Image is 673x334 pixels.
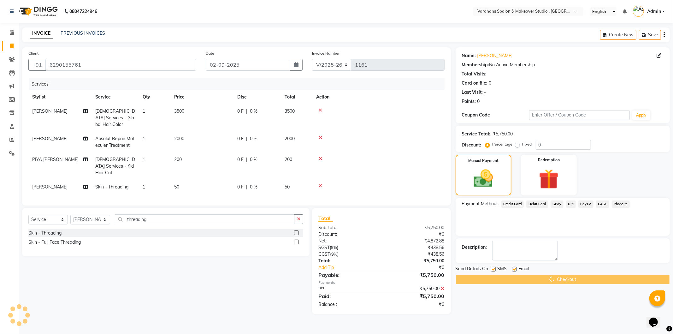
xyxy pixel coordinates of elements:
th: Price [170,90,233,104]
div: No Active Membership [462,62,664,68]
iframe: chat widget [646,309,667,328]
label: Manual Payment [468,158,499,164]
div: ₹0 [381,301,449,308]
th: Disc [233,90,281,104]
div: ₹5,750.00 [493,131,513,137]
div: Net: [314,238,381,244]
div: ₹5,750.00 [381,271,449,279]
span: CGST [318,251,330,257]
span: CASH [596,200,610,208]
label: Percentage [493,141,513,147]
b: 08047224946 [69,3,97,20]
span: 200 [174,157,182,162]
div: Services [29,78,449,90]
label: Date [206,51,214,56]
div: - [484,89,486,96]
div: Sub Total: [314,224,381,231]
span: 3500 [285,108,295,114]
span: | [246,135,247,142]
th: Service [92,90,139,104]
span: 1 [143,136,145,141]
span: PhonePe [612,200,630,208]
div: ₹4,872.88 [381,238,449,244]
span: 0 % [250,184,257,190]
button: Save [639,30,661,40]
div: Last Visit: [462,89,483,96]
a: INVOICE [30,28,53,39]
span: [PERSON_NAME] [32,108,68,114]
span: | [246,108,247,115]
th: Stylist [28,90,92,104]
div: ₹5,750.00 [381,292,449,300]
span: [PERSON_NAME] [32,136,68,141]
div: ₹0 [393,264,449,271]
input: Search or Scan [115,214,294,224]
span: 2000 [285,136,295,141]
span: Payment Methods [462,200,499,207]
div: Skin - Full Face Threading [28,239,81,246]
label: Fixed [522,141,532,147]
div: Total: [314,258,381,264]
div: UPI [314,285,381,292]
div: Balance : [314,301,381,308]
div: Skin - Threading [28,230,62,236]
div: ₹5,750.00 [381,285,449,292]
span: 0 F [237,184,244,190]
div: 0 [489,80,492,86]
span: 0 F [237,108,244,115]
div: Total Visits: [462,71,487,77]
button: Apply [632,110,650,120]
img: Admin [633,6,644,17]
span: Admin [647,8,661,15]
div: Discount: [462,142,481,148]
span: Skin - Threading [95,184,128,190]
div: Description: [462,244,487,251]
span: Absolut Repair Moleculer Treatment [95,136,134,148]
div: ( ) [314,251,381,258]
div: Paid: [314,292,381,300]
div: Coupon Code [462,112,529,118]
div: ₹5,750.00 [381,258,449,264]
div: ( ) [314,244,381,251]
span: 50 [174,184,179,190]
input: Search by Name/Mobile/Email/Code [45,59,196,71]
span: 0 F [237,156,244,163]
div: Discount: [314,231,381,238]
span: SGST [318,245,330,250]
span: UPI [566,200,576,208]
span: 0 F [237,135,244,142]
img: logo [16,3,59,20]
span: Debit Card [526,200,548,208]
div: Service Total: [462,131,491,137]
div: Payments [318,280,445,285]
span: [DEMOGRAPHIC_DATA] Services - Global Hair Color [95,108,135,127]
span: 0 % [250,135,257,142]
span: 1 [143,184,145,190]
div: Card on file: [462,80,488,86]
div: ₹5,750.00 [381,224,449,231]
span: [DEMOGRAPHIC_DATA] Services - Kid Hair Cut [95,157,135,176]
span: Credit Card [501,200,524,208]
div: Points: [462,98,476,105]
label: Invoice Number [312,51,339,56]
span: PayTM [578,200,593,208]
span: Send Details On [456,265,488,273]
button: +91 [28,59,46,71]
span: 2000 [174,136,184,141]
th: Qty [139,90,170,104]
span: PIYA [PERSON_NAME] [32,157,79,162]
span: 9% [331,245,337,250]
th: Total [281,90,312,104]
span: | [246,156,247,163]
label: Redemption [538,157,560,163]
div: Name: [462,52,476,59]
input: Enter Offer / Coupon Code [529,110,630,120]
span: 9% [331,252,337,257]
span: GPay [551,200,564,208]
span: 50 [285,184,290,190]
div: 0 [477,98,480,105]
img: _gift.svg [533,167,565,192]
img: _cash.svg [468,167,499,190]
span: 200 [285,157,292,162]
span: 1 [143,157,145,162]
